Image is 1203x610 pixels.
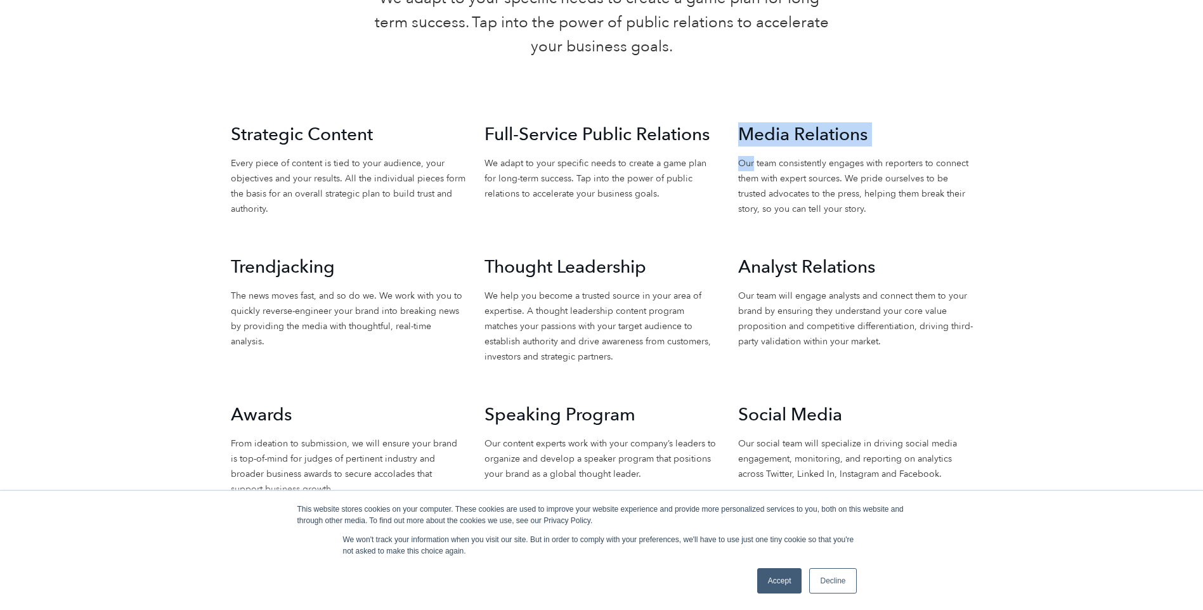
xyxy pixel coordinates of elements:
[484,289,719,365] p: We help you become a trusted source in your area of expertise. A thought leadership content progr...
[231,156,465,217] p: Every piece of content is tied to your audience, your objectives and your results. All the indivi...
[738,436,973,482] p: Our social team will specialize in driving social media engagement, monitoring, and reporting on ...
[809,568,856,594] a: Decline
[738,289,973,349] p: Our team will engage analysts and connect them to your brand by ensuring they understand your cor...
[484,156,719,202] p: We adapt to your specific needs to create a game plan for long-term success. Tap into the power o...
[231,122,465,146] h2: Strategic Content
[231,255,465,279] h2: Trendjacking
[343,534,861,557] p: We won't track your information when you visit our site. But in order to comply with your prefere...
[231,403,465,427] h2: Awards
[484,255,719,279] h2: Thought Leadership
[738,403,973,427] h2: Social Media
[231,289,465,349] p: The news moves fast, and so do we. We work with you to quickly reverse-engineer your brand into b...
[757,568,802,594] a: Accept
[484,122,719,146] h2: Full-Service Public Relations
[231,436,465,497] p: From ideation to submission, we will ensure your brand is top-of-mind for judges of pertinent ind...
[297,503,906,526] div: This website stores cookies on your computer. These cookies are used to improve your website expe...
[484,403,719,427] h2: Speaking Program
[738,122,973,146] h2: Media Relations
[738,156,973,217] p: Our team consistently engages with reporters to connect them with expert sources. We pride oursel...
[738,255,973,279] h2: Analyst Relations
[484,436,719,482] p: Our content experts work with your company’s leaders to organize and develop a speaker program th...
